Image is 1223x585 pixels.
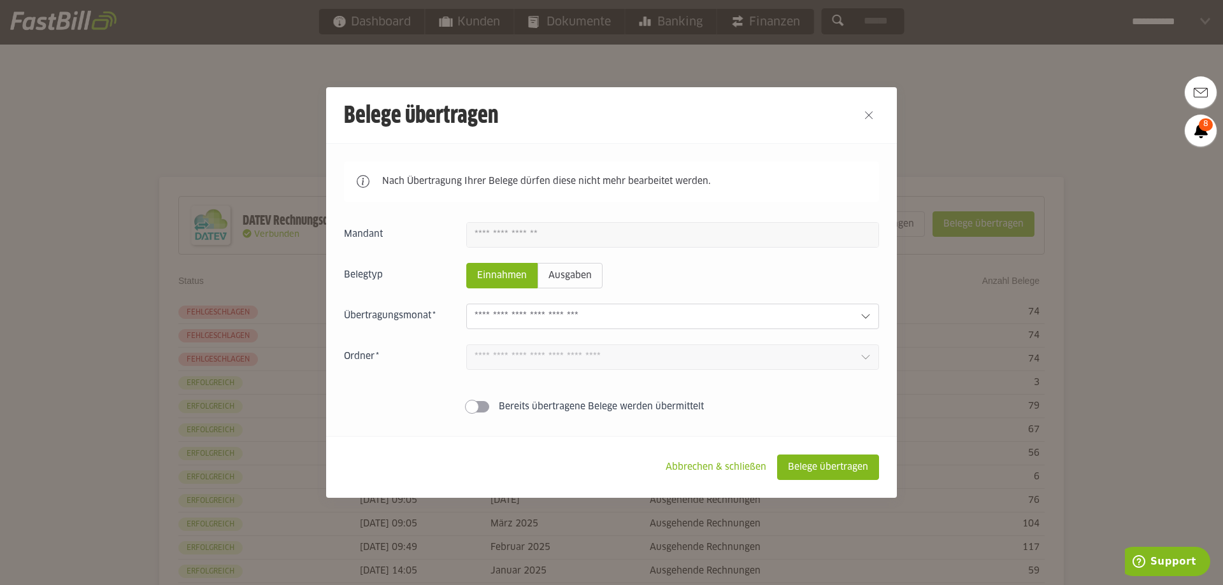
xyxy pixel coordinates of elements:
[466,263,538,288] sl-radio-button: Einnahmen
[655,455,777,480] sl-button: Abbrechen & schließen
[344,400,879,413] sl-switch: Bereits übertragene Belege werden übermittelt
[1125,547,1210,579] iframe: Öffnet ein Widget, in dem Sie weitere Informationen finden
[538,263,603,288] sl-radio-button: Ausgaben
[1185,115,1217,146] a: 8
[777,455,879,480] sl-button: Belege übertragen
[1199,118,1213,131] span: 8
